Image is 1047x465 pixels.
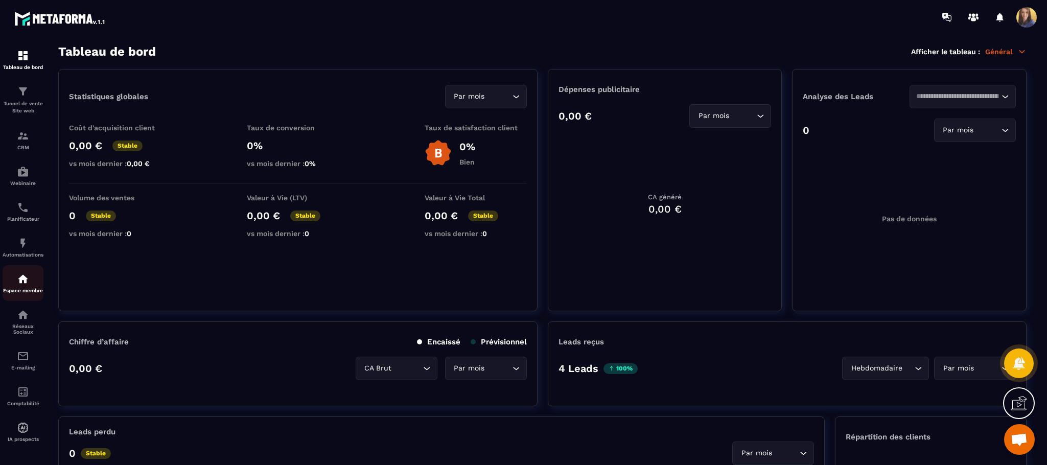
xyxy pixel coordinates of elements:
[247,194,349,202] p: Valeur à Vie (LTV)
[17,422,29,434] img: automations
[774,448,797,459] input: Search for option
[112,141,143,151] p: Stable
[3,436,43,442] p: IA prospects
[290,211,320,221] p: Stable
[803,92,909,101] p: Analyse des Leads
[803,124,809,136] p: 0
[696,110,731,122] span: Par mois
[445,357,527,380] div: Search for option
[247,124,349,132] p: Taux de conversion
[731,110,754,122] input: Search for option
[17,350,29,362] img: email
[3,323,43,335] p: Réseaux Sociaux
[69,139,102,152] p: 0,00 €
[985,47,1027,56] p: Général
[846,432,1016,441] p: Répartition des clients
[468,211,498,221] p: Stable
[3,122,43,158] a: formationformationCRM
[976,363,999,374] input: Search for option
[305,229,309,238] span: 0
[3,265,43,301] a: automationsautomationsEspace membre
[3,180,43,186] p: Webinaire
[559,362,598,375] p: 4 Leads
[3,158,43,194] a: automationsautomationsWebinaire
[732,441,814,465] div: Search for option
[425,139,452,167] img: b-badge-o.b3b20ee6.svg
[941,363,976,374] span: Par mois
[689,104,771,128] div: Search for option
[69,427,115,436] p: Leads perdu
[127,159,150,168] span: 0,00 €
[425,194,527,202] p: Valeur à Vie Total
[14,9,106,28] img: logo
[425,210,458,222] p: 0,00 €
[17,237,29,249] img: automations
[916,91,999,102] input: Search for option
[3,365,43,370] p: E-mailing
[3,378,43,414] a: accountantaccountantComptabilité
[417,337,460,346] p: Encaissé
[482,229,487,238] span: 0
[247,210,280,222] p: 0,00 €
[17,50,29,62] img: formation
[882,215,937,223] p: Pas de données
[559,337,604,346] p: Leads reçus
[17,85,29,98] img: formation
[69,124,171,132] p: Coût d'acquisition client
[3,194,43,229] a: schedulerschedulerPlanificateur
[487,363,510,374] input: Search for option
[394,363,421,374] input: Search for option
[559,110,592,122] p: 0,00 €
[3,78,43,122] a: formationformationTunnel de vente Site web
[934,357,1016,380] div: Search for option
[69,210,76,222] p: 0
[69,92,148,101] p: Statistiques globales
[3,229,43,265] a: automationsautomationsAutomatisations
[3,100,43,114] p: Tunnel de vente Site web
[976,125,999,136] input: Search for option
[3,401,43,406] p: Comptabilité
[17,273,29,285] img: automations
[3,64,43,70] p: Tableau de bord
[362,363,394,374] span: CA Brut
[452,363,487,374] span: Par mois
[247,159,349,168] p: vs mois dernier :
[17,166,29,178] img: automations
[603,363,638,374] p: 100%
[1004,424,1035,455] a: Ouvrir le chat
[17,201,29,214] img: scheduler
[842,357,929,380] div: Search for option
[471,337,527,346] p: Prévisionnel
[445,85,527,108] div: Search for option
[69,229,171,238] p: vs mois dernier :
[452,91,487,102] span: Par mois
[3,252,43,258] p: Automatisations
[127,229,131,238] span: 0
[425,229,527,238] p: vs mois dernier :
[17,309,29,321] img: social-network
[3,145,43,150] p: CRM
[69,447,76,459] p: 0
[849,363,904,374] span: Hebdomadaire
[305,159,316,168] span: 0%
[69,159,171,168] p: vs mois dernier :
[81,448,111,459] p: Stable
[86,211,116,221] p: Stable
[247,139,349,152] p: 0%
[3,342,43,378] a: emailemailE-mailing
[247,229,349,238] p: vs mois dernier :
[459,158,475,166] p: Bien
[58,44,156,59] h3: Tableau de bord
[934,119,1016,142] div: Search for option
[559,85,772,94] p: Dépenses publicitaire
[17,386,29,398] img: accountant
[910,85,1016,108] div: Search for option
[356,357,437,380] div: Search for option
[739,448,774,459] span: Par mois
[904,363,912,374] input: Search for option
[3,42,43,78] a: formationformationTableau de bord
[3,301,43,342] a: social-networksocial-networkRéseaux Sociaux
[17,130,29,142] img: formation
[69,194,171,202] p: Volume des ventes
[911,48,980,56] p: Afficher le tableau :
